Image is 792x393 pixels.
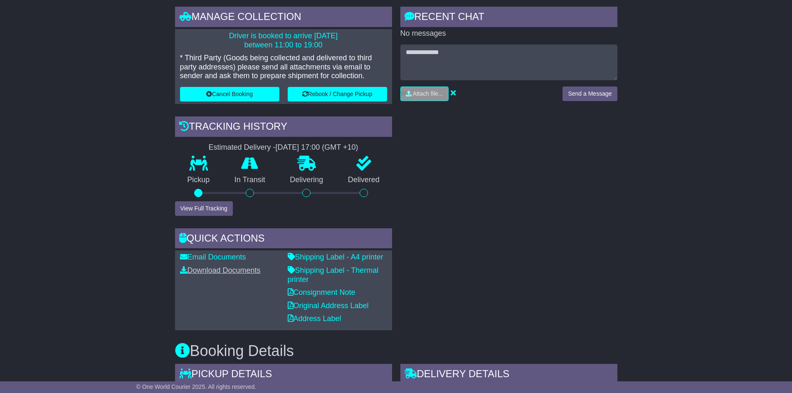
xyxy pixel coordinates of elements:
div: RECENT CHAT [400,7,617,29]
a: Consignment Note [288,288,355,297]
div: [DATE] 17:00 (GMT +10) [276,143,358,152]
button: Cancel Booking [180,87,279,101]
p: * Third Party (Goods being collected and delivered to third party addresses) please send all atta... [180,54,387,81]
a: Shipping Label - Thermal printer [288,266,379,284]
div: Quick Actions [175,228,392,251]
a: Original Address Label [288,302,369,310]
div: Estimated Delivery - [175,143,392,152]
button: View Full Tracking [175,201,233,216]
div: Tracking history [175,116,392,139]
p: In Transit [222,175,278,185]
p: Delivered [336,175,392,185]
p: Pickup [175,175,222,185]
p: Driver is booked to arrive [DATE] between 11:00 to 19:00 [180,32,387,49]
button: Rebook / Change Pickup [288,87,387,101]
a: Shipping Label - A4 printer [288,253,383,261]
span: © One World Courier 2025. All rights reserved. [136,383,257,390]
a: Address Label [288,314,341,323]
button: Send a Message [563,87,617,101]
p: No messages [400,29,617,38]
div: Pickup Details [175,364,392,386]
h3: Booking Details [175,343,617,359]
a: Email Documents [180,253,246,261]
p: Delivering [278,175,336,185]
a: Download Documents [180,266,261,274]
div: Manage collection [175,7,392,29]
div: Delivery Details [400,364,617,386]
